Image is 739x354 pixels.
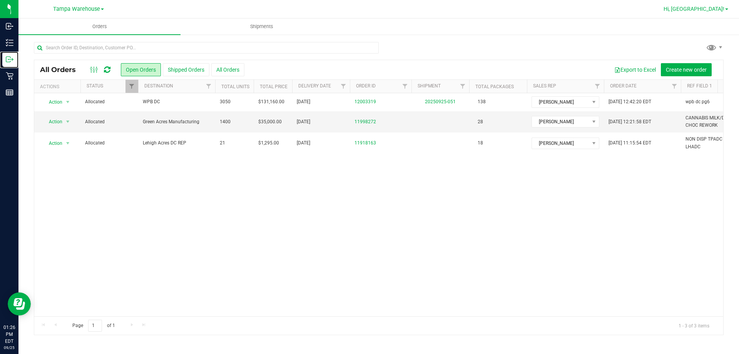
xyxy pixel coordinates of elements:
a: Shipments [181,18,343,35]
span: select [63,97,73,107]
span: 21 [220,139,225,147]
a: 12003319 [354,98,376,106]
a: Filter [668,80,681,93]
input: Search Order ID, Destination, Customer PO... [34,42,379,54]
a: Status [87,83,103,89]
span: 1 - 3 of 3 items [672,320,716,331]
span: wpb dc pg6 [685,98,710,106]
span: Tampa Warehouse [53,6,100,12]
span: All Orders [40,65,84,74]
a: Shipment [418,83,441,89]
span: 138 [474,96,490,107]
button: Open Orders [121,63,161,76]
span: 18 [474,138,487,149]
span: select [63,116,73,127]
span: $1,295.00 [258,139,279,147]
a: Order ID [356,83,376,89]
a: Ref Field 1 [687,83,712,89]
a: Total Packages [475,84,514,89]
button: Export to Excel [609,63,661,76]
a: Sales Rep [533,83,556,89]
span: Allocated [85,139,134,147]
div: Actions [40,84,77,89]
span: Action [42,116,63,127]
a: 20250925-051 [425,99,456,104]
a: Total Price [260,84,288,89]
a: Destination [144,83,173,89]
a: Total Units [221,84,249,89]
span: [PERSON_NAME] [532,138,589,149]
span: 3050 [220,98,231,106]
button: Shipped Orders [163,63,209,76]
span: [DATE] 11:15:54 EDT [609,139,651,147]
span: Page of 1 [66,320,121,332]
inline-svg: Reports [6,89,13,96]
a: 11918163 [354,139,376,147]
iframe: Resource center [8,292,31,315]
button: Create new order [661,63,712,76]
a: Filter [456,80,469,93]
a: Filter [399,80,411,93]
span: 28 [474,116,487,128]
span: Hi, [GEOGRAPHIC_DATA]! [664,6,724,12]
a: Filter [337,80,350,93]
inline-svg: Inbound [6,22,13,30]
a: Filter [125,80,138,93]
span: Orders [82,23,117,30]
a: Orders [18,18,181,35]
span: select [63,138,73,149]
span: Shipments [240,23,284,30]
span: NON DISP TPADC > LHADC [685,136,734,150]
a: Delivery Date [298,83,331,89]
span: [DATE] [297,139,310,147]
span: $35,000.00 [258,118,282,126]
span: 1400 [220,118,231,126]
inline-svg: Inventory [6,39,13,47]
input: 1 [88,320,102,332]
a: 11998272 [354,118,376,126]
span: Allocated [85,98,134,106]
inline-svg: Retail [6,72,13,80]
span: Create new order [666,67,707,73]
span: [DATE] 12:21:58 EDT [609,118,651,126]
span: Green Acres Manufacturing [143,118,211,126]
p: 01:26 PM EDT [3,324,15,345]
span: [DATE] 12:42:20 EDT [609,98,651,106]
p: 09/25 [3,345,15,351]
span: Lehigh Acres DC REP [143,139,211,147]
a: Order Date [610,83,637,89]
button: All Orders [211,63,244,76]
inline-svg: Outbound [6,55,13,63]
span: [PERSON_NAME] [532,97,589,107]
a: Filter [202,80,215,93]
a: Filter [591,80,604,93]
span: $131,160.00 [258,98,284,106]
span: [DATE] [297,98,310,106]
span: Action [42,97,63,107]
span: [PERSON_NAME] [532,116,589,127]
span: Allocated [85,118,134,126]
span: Action [42,138,63,149]
span: CANNABIS MILK/DARK CHOC REWORK [685,114,734,129]
span: [DATE] [297,118,310,126]
span: WPB DC [143,98,211,106]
